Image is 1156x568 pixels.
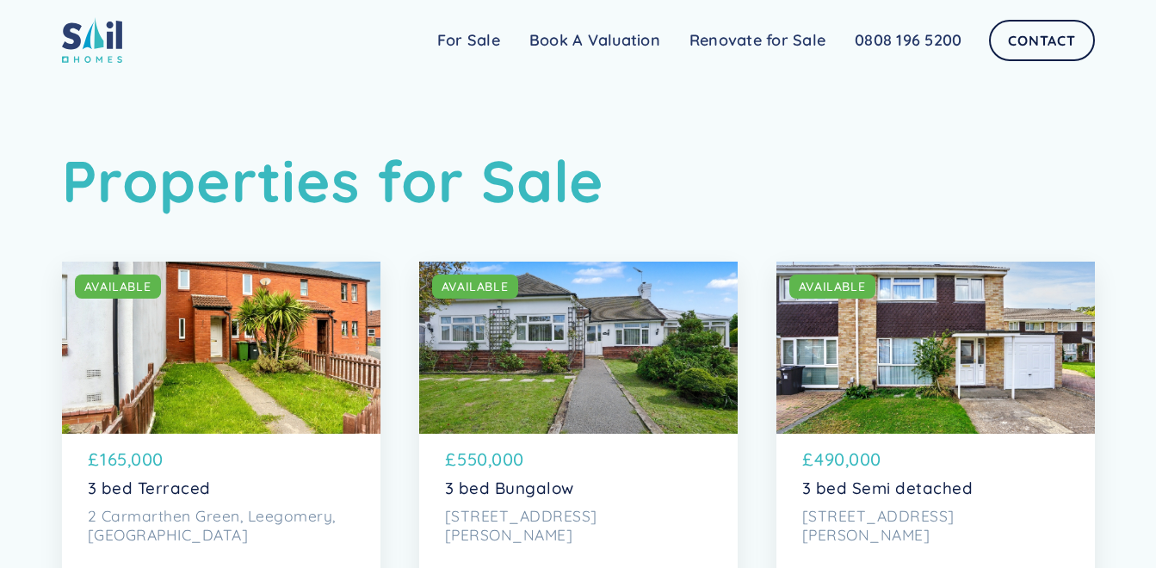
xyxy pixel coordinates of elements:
div: AVAILABLE [799,278,866,295]
a: Renovate for Sale [675,23,840,58]
p: £ [88,447,99,472]
p: [STREET_ADDRESS][PERSON_NAME] [802,507,1069,546]
p: 3 bed Semi detached [802,478,1069,498]
h1: Properties for Sale [62,146,1095,216]
div: AVAILABLE [84,278,151,295]
div: AVAILABLE [442,278,509,295]
p: 2 Carmarthen Green, Leegomery, [GEOGRAPHIC_DATA] [88,507,355,546]
p: 3 bed Terraced [88,478,355,498]
a: 0808 196 5200 [840,23,976,58]
p: £ [445,447,456,472]
a: Contact [989,20,1094,61]
p: 165,000 [100,447,164,472]
a: For Sale [423,23,515,58]
a: Book A Valuation [515,23,675,58]
p: 490,000 [814,447,881,472]
p: £ [802,447,813,472]
p: [STREET_ADDRESS][PERSON_NAME] [445,507,712,546]
p: 3 bed Bungalow [445,478,712,498]
p: 550,000 [457,447,524,472]
img: sail home logo colored [62,17,122,63]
